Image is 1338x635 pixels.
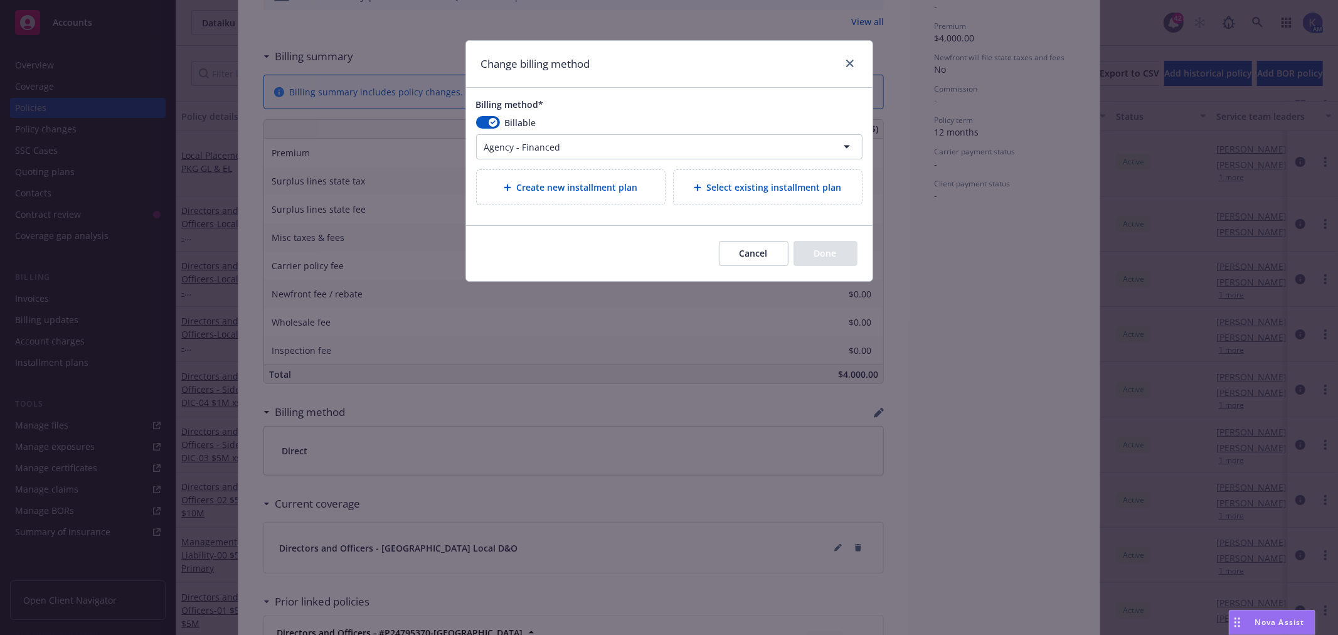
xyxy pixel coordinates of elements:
span: Billing method* [476,99,544,110]
div: Select existing installment plan [673,169,863,205]
div: Drag to move [1229,611,1245,634]
span: Create new installment plan [516,181,637,194]
span: Select existing installment plan [706,181,841,194]
div: Create new installment plan [476,169,666,205]
button: Nova Assist [1229,610,1315,635]
span: Nova Assist [1255,617,1305,627]
div: Billable [476,116,863,129]
button: Cancel [719,241,788,266]
a: close [842,56,857,71]
h1: Change billing method [481,56,590,72]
